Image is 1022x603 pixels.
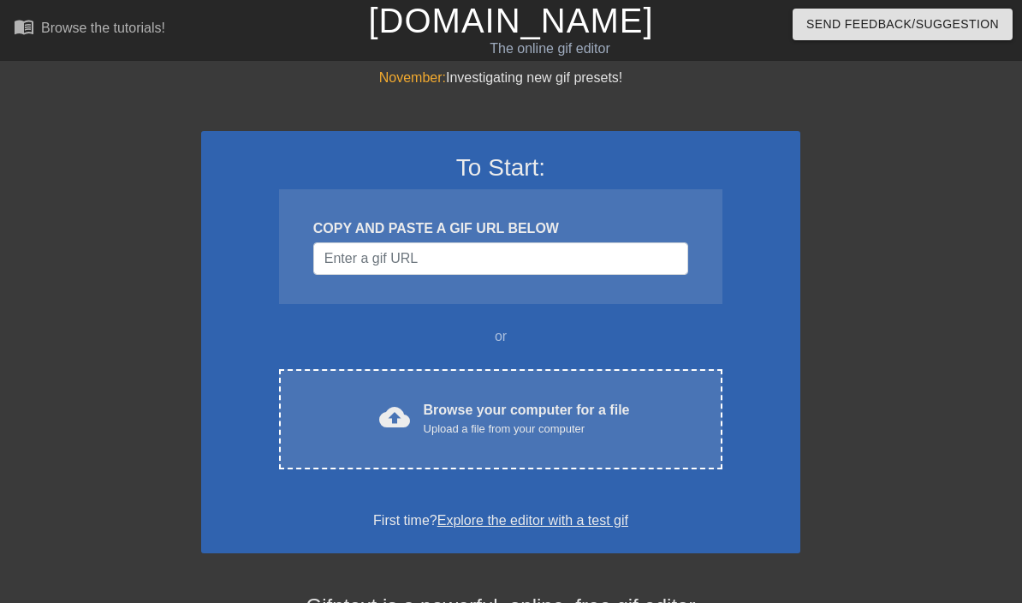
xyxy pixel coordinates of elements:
div: Browse the tutorials! [41,21,165,35]
input: Username [313,242,688,275]
div: COPY AND PASTE A GIF URL BELOW [313,218,688,239]
div: or [246,326,756,347]
div: First time? [223,510,778,531]
span: November: [379,70,446,85]
div: Browse your computer for a file [424,400,630,438]
span: cloud_upload [379,402,410,433]
a: Browse the tutorials! [14,16,165,43]
h3: To Start: [223,153,778,182]
span: menu_book [14,16,34,37]
div: The online gif editor [349,39,751,59]
button: Send Feedback/Suggestion [793,9,1013,40]
div: Upload a file from your computer [424,421,630,438]
span: Send Feedback/Suggestion [806,14,999,35]
a: Explore the editor with a test gif [437,513,628,528]
div: Investigating new gif presets! [201,68,800,88]
a: [DOMAIN_NAME] [368,2,653,39]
